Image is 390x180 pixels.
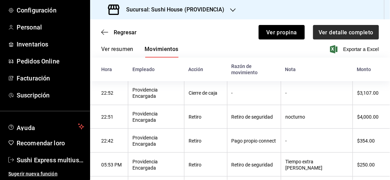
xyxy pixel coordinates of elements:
[132,135,158,147] font: Providencia Encargada
[357,114,379,120] font: $4,000.00
[17,24,42,31] font: Personal
[285,114,305,120] font: nocturno
[17,41,48,48] font: Inventarios
[17,75,50,82] font: Facturación
[231,64,258,76] font: Razón de movimiento
[101,67,112,72] font: Hora
[285,91,287,96] font: -
[357,138,375,144] font: $354.00
[285,138,287,144] font: -
[189,138,201,144] font: Retiro
[17,57,84,66] span: Pedidos Online
[114,29,137,36] font: Regresar
[232,162,273,168] font: Retiro de seguridad
[357,67,371,72] font: Monto
[17,124,35,131] font: Ayuda
[101,138,113,144] font: 22:42
[189,91,217,96] font: Cierre de caja
[17,7,57,14] font: Configuración
[132,87,158,99] font: Providencia Encargada
[189,114,201,120] font: Retiro
[101,46,133,52] font: Ver resumen
[357,91,379,96] font: $3,107.00
[17,139,65,147] font: Recomendar loro
[126,6,225,13] font: Sucursal: Sushi House (PROVIDENCIA)
[188,67,203,72] font: Acción
[285,67,296,72] font: Nota
[17,156,93,164] font: Sushi Express multiusuario
[319,29,373,35] font: Ver detalle completo
[101,91,113,96] font: 22:52
[145,46,179,52] font: Movimientos
[132,67,155,72] font: Empleado
[343,46,379,52] font: Exportar a Excel
[232,114,273,120] font: Retiro de seguridad
[285,159,322,171] font: Tiempo extra [PERSON_NAME]
[101,45,179,58] div: pestañas de navegación
[17,92,50,99] font: Suscripción
[266,29,297,35] font: Ver propina
[232,138,276,144] font: Pago propio connect
[357,162,375,168] font: $250.00
[313,25,379,40] button: Ver detalle completo
[101,29,137,36] button: Regresar
[132,159,158,171] font: Providencia Encargada
[331,45,379,53] button: Exportar a Excel
[232,91,233,96] font: -
[8,171,58,177] font: Sugerir nueva función
[101,114,113,120] font: 22:51
[101,162,122,168] font: 05:53 PM
[189,162,201,168] font: Retiro
[259,25,305,40] button: Ver propina
[132,111,158,123] font: Providencia Encargada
